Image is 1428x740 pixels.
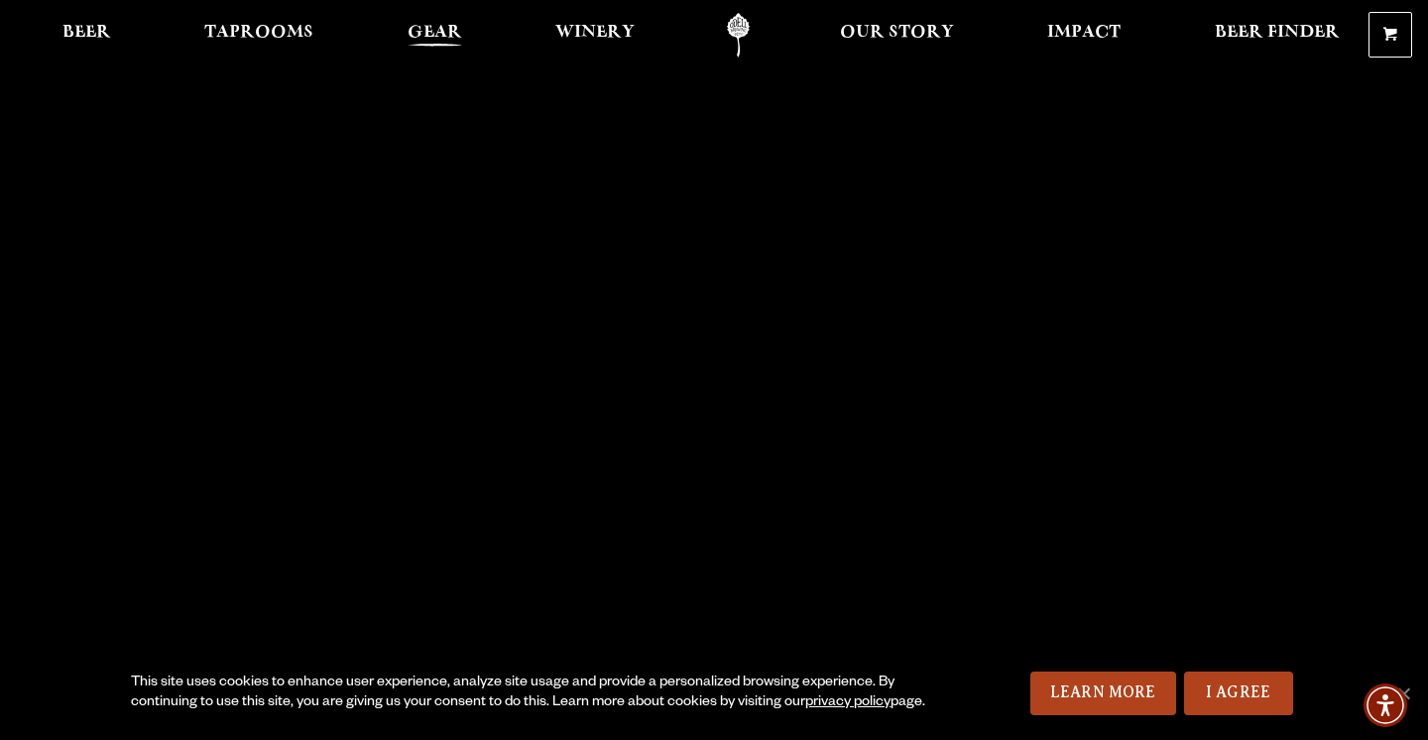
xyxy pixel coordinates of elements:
span: Beer [62,25,111,41]
a: Impact [1034,13,1133,58]
span: Taprooms [204,25,313,41]
a: Taprooms [191,13,326,58]
span: Impact [1047,25,1121,41]
div: Accessibility Menu [1364,683,1407,727]
a: Beer Finder [1202,13,1353,58]
div: This site uses cookies to enhance user experience, analyze site usage and provide a personalized ... [131,674,928,713]
span: Gear [408,25,462,41]
a: Our Story [827,13,967,58]
a: Learn More [1030,672,1176,715]
a: Beer [50,13,124,58]
a: Odell Home [701,13,775,58]
span: Winery [555,25,635,41]
span: Our Story [840,25,954,41]
a: Gear [395,13,475,58]
span: Beer Finder [1215,25,1340,41]
a: privacy policy [805,695,891,711]
a: Winery [542,13,648,58]
a: I Agree [1184,672,1293,715]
